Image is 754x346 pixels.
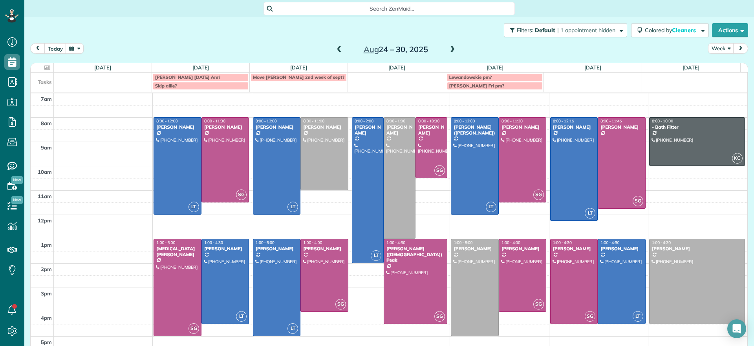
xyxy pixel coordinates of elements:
button: Filters: Default | 1 appointment hidden [504,23,627,37]
span: 8:00 - 2:00 [355,118,373,124]
span: 9am [41,144,52,151]
span: 8:00 - 10:00 [652,118,673,124]
a: [DATE] [584,64,601,71]
span: LT [633,311,643,322]
span: Filters: [517,27,533,34]
span: 12pm [38,217,52,224]
a: [DATE] [388,64,405,71]
span: | 1 appointment hidden [557,27,615,34]
span: 8:00 - 12:15 [553,118,574,124]
span: LT [287,323,298,334]
span: 7am [41,96,52,102]
span: KC [732,153,743,164]
a: [DATE] [487,64,503,71]
div: [PERSON_NAME] [501,124,544,130]
span: Default [535,27,556,34]
span: 1:00 - 4:00 [501,240,520,245]
span: [PERSON_NAME] Fri pm? [449,83,504,89]
span: SG [335,299,346,310]
span: SG [585,311,595,322]
span: 1:00 - 4:30 [553,240,572,245]
span: LT [371,250,381,261]
div: [PERSON_NAME] [501,246,544,251]
span: SG [434,311,445,322]
span: Skip allie? [155,83,177,89]
span: 1:00 - 4:30 [386,240,405,245]
div: [PERSON_NAME] [386,124,413,136]
a: [DATE] [290,64,307,71]
span: SG [236,189,247,200]
div: [PERSON_NAME] [204,124,247,130]
span: 2pm [41,266,52,272]
button: Colored byCleaners [631,23,709,37]
span: 1:00 - 4:30 [652,240,671,245]
span: 11am [38,193,52,199]
span: 1:00 - 5:00 [454,240,472,245]
button: next [733,43,748,54]
div: [PERSON_NAME] [652,246,743,251]
span: 8:00 - 10:30 [418,118,439,124]
div: [PERSON_NAME] [553,124,596,130]
span: Colored by [645,27,699,34]
a: Filters: Default | 1 appointment hidden [500,23,627,37]
span: 8:00 - 11:30 [501,118,523,124]
span: SG [633,196,643,206]
span: SG [533,189,544,200]
div: [PERSON_NAME] ([PERSON_NAME]) [453,124,496,136]
div: Open Intercom Messenger [727,319,746,338]
span: 8:00 - 12:00 [156,118,178,124]
span: 8:00 - 11:30 [204,118,225,124]
span: 10am [38,169,52,175]
div: [MEDICAL_DATA][PERSON_NAME] [156,246,199,257]
div: [PERSON_NAME] [418,124,445,136]
span: LT [585,208,595,219]
div: [PERSON_NAME] [453,246,496,251]
div: [PERSON_NAME] ([DEMOGRAPHIC_DATA]) Peak [386,246,445,263]
span: 1:00 - 4:30 [204,240,223,245]
span: 1:00 - 5:00 [256,240,275,245]
a: [DATE] [94,64,111,71]
div: [PERSON_NAME] [255,124,298,130]
div: [PERSON_NAME] [255,246,298,251]
div: [PERSON_NAME] [303,246,346,251]
div: [PERSON_NAME] [156,124,199,130]
span: SG [434,165,445,176]
span: 8:00 - 11:00 [303,118,324,124]
span: 1:00 - 4:00 [303,240,322,245]
span: Move [PERSON_NAME] 2nd week of sept? [253,74,344,80]
a: [DATE] [192,64,209,71]
span: 8:00 - 12:00 [454,118,475,124]
a: [DATE] [683,64,699,71]
div: [PERSON_NAME] [303,124,346,130]
button: Week [708,43,734,54]
span: 8:00 - 1:00 [386,118,405,124]
span: 8am [41,120,52,126]
span: LT [486,202,496,212]
span: [PERSON_NAME] [DATE] Am? [155,74,221,80]
span: 5pm [41,339,52,345]
div: [PERSON_NAME] [600,124,643,130]
span: LT [188,202,199,212]
button: today [44,43,66,54]
div: [PERSON_NAME] [553,246,596,251]
span: 4pm [41,315,52,321]
button: prev [30,43,45,54]
span: 1:00 - 4:30 [600,240,619,245]
h2: 24 – 30, 2025 [347,45,445,54]
span: New [11,196,23,204]
span: SG [533,299,544,310]
span: LT [287,202,298,212]
span: New [11,176,23,184]
span: 1:00 - 5:00 [156,240,175,245]
span: Aug [364,44,379,54]
button: Actions [712,23,748,37]
span: Lewandowskie pm? [449,74,492,80]
div: [PERSON_NAME] [354,124,381,136]
span: 1pm [41,242,52,248]
span: 3pm [41,290,52,297]
span: SG [188,323,199,334]
span: LT [236,311,247,322]
div: [PERSON_NAME] [600,246,643,251]
span: 8:00 - 12:00 [256,118,277,124]
div: [PERSON_NAME] [204,246,247,251]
